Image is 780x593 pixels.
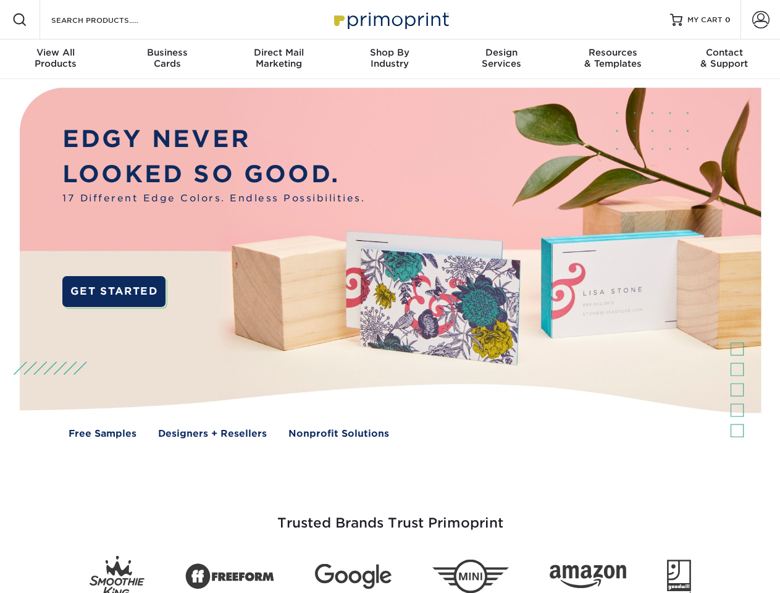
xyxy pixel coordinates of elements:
span: MY CART [687,15,723,25]
div: Services [446,47,557,69]
div: Cards [111,47,222,69]
a: Shop ByIndustry [334,40,445,79]
span: Contact [669,47,780,58]
span: Direct Mail [223,47,334,58]
a: BusinessCards [111,40,222,79]
div: & Support [669,47,780,69]
input: SEARCH PRODUCTS..... [50,12,170,27]
div: Industry [334,47,445,69]
a: Direct MailMarketing [223,40,334,79]
img: Amazon [550,565,626,589]
div: & Templates [557,47,668,69]
span: Design [446,47,557,58]
p: EDGY NEVER [62,122,365,157]
a: Resources& Templates [557,40,668,79]
a: Designers + Resellers [158,427,267,441]
img: Primoprint [329,6,452,33]
img: Goodwill [667,560,691,593]
a: Free Samples [69,427,136,441]
a: Contact& Support [669,40,780,79]
p: LOOKED SO GOOD. [62,157,365,192]
div: Marketing [223,47,334,69]
a: GET STARTED [62,276,166,307]
img: Google [315,564,392,589]
span: 0 [725,15,731,24]
span: 17 Different Edge Colors. Endless Possibilities. [62,191,365,206]
a: Nonprofit Solutions [288,427,389,441]
span: Business [111,47,222,58]
h3: Trusted Brands Trust Primoprint [29,486,752,546]
span: Resources [557,47,668,58]
a: DesignServices [446,40,557,79]
span: Shop By [334,47,445,58]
